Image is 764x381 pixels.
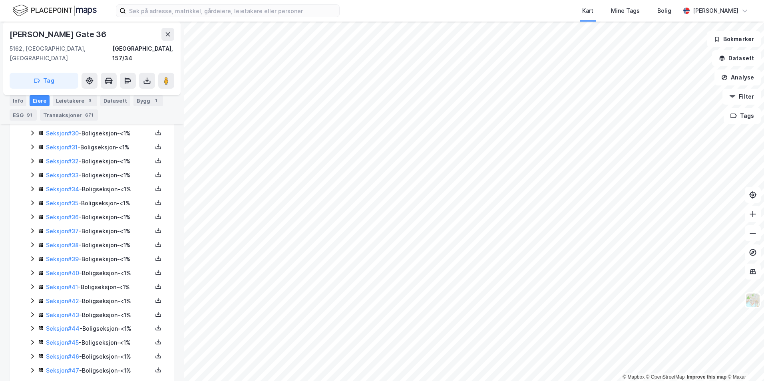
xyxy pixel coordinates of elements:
[46,228,79,234] a: Seksjon#37
[46,226,152,236] div: - Boligseksjon - <1%
[46,129,152,138] div: - Boligseksjon - <1%
[46,143,152,152] div: - Boligseksjon - <1%
[46,256,79,262] a: Seksjon#39
[84,111,95,119] div: 671
[582,6,593,16] div: Kart
[657,6,671,16] div: Bolig
[126,5,339,17] input: Søk på adresse, matrikkel, gårdeiere, leietakere eller personer
[10,73,78,89] button: Tag
[46,172,79,179] a: Seksjon#33
[46,171,152,180] div: - Boligseksjon - <1%
[46,144,78,151] a: Seksjon#31
[46,310,152,320] div: - Boligseksjon - <1%
[707,31,761,47] button: Bokmerker
[46,200,78,206] a: Seksjon#35
[46,212,152,222] div: - Boligseksjon - <1%
[53,95,97,106] div: Leietakere
[693,6,738,16] div: [PERSON_NAME]
[46,338,152,347] div: - Boligseksjon - <1%
[86,97,94,105] div: 3
[722,89,761,105] button: Filter
[46,130,79,137] a: Seksjon#30
[133,95,163,106] div: Bygg
[10,95,26,106] div: Info
[724,108,761,124] button: Tags
[724,343,764,381] div: Kontrollprogram for chat
[13,4,97,18] img: logo.f888ab2527a4732fd821a326f86c7f29.svg
[46,366,152,375] div: - Boligseksjon - <1%
[46,339,79,346] a: Seksjon#45
[46,284,78,290] a: Seksjon#41
[46,282,152,292] div: - Boligseksjon - <1%
[714,69,761,85] button: Analyse
[40,109,98,121] div: Transaksjoner
[100,95,130,106] div: Datasett
[46,240,152,250] div: - Boligseksjon - <1%
[112,44,174,63] div: [GEOGRAPHIC_DATA], 157/34
[46,242,79,248] a: Seksjon#38
[10,44,112,63] div: 5162, [GEOGRAPHIC_DATA], [GEOGRAPHIC_DATA]
[46,185,152,194] div: - Boligseksjon - <1%
[745,293,760,308] img: Z
[46,214,79,220] a: Seksjon#36
[152,97,160,105] div: 1
[623,374,645,380] a: Mapbox
[46,268,152,278] div: - Boligseksjon - <1%
[10,28,108,41] div: [PERSON_NAME] Gate 36
[687,374,726,380] a: Improve this map
[46,158,79,165] a: Seksjon#32
[46,296,152,306] div: - Boligseksjon - <1%
[46,325,80,332] a: Seksjon#44
[25,111,34,119] div: 91
[46,324,152,333] div: - Boligseksjon - <1%
[10,109,37,121] div: ESG
[46,198,152,208] div: - Boligseksjon - <1%
[46,270,79,276] a: Seksjon#40
[611,6,640,16] div: Mine Tags
[30,95,50,106] div: Eiere
[46,312,79,318] a: Seksjon#43
[46,353,79,360] a: Seksjon#46
[46,367,79,374] a: Seksjon#47
[46,186,79,192] a: Seksjon#34
[712,50,761,66] button: Datasett
[46,254,152,264] div: - Boligseksjon - <1%
[724,343,764,381] iframe: Chat Widget
[46,352,152,361] div: - Boligseksjon - <1%
[646,374,685,380] a: OpenStreetMap
[46,298,79,304] a: Seksjon#42
[46,157,152,166] div: - Boligseksjon - <1%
